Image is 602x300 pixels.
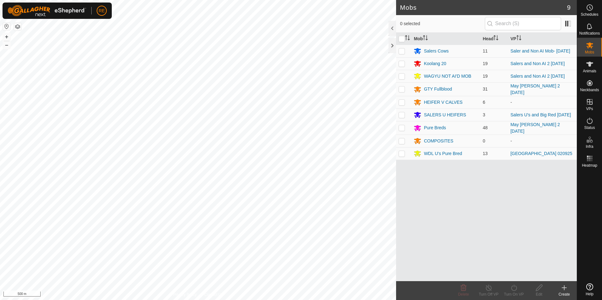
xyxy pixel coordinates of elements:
[483,138,485,143] span: 0
[483,151,488,156] span: 13
[458,292,469,297] span: Delete
[476,292,501,297] div: Turn Off VP
[424,86,452,92] div: GTY Fullblood
[424,125,446,131] div: Pure Breds
[400,20,485,27] span: 0 selected
[483,125,488,130] span: 48
[584,126,595,130] span: Status
[424,48,449,54] div: Salers Cows
[510,74,565,79] a: Salers and Non AI 2 [DATE]
[510,122,560,134] a: May [PERSON_NAME] 2 [DATE]
[579,31,600,35] span: Notifications
[483,48,488,53] span: 11
[483,100,485,105] span: 6
[480,33,508,45] th: Head
[99,8,105,14] span: RE
[510,48,570,53] a: Saler and Non AI Mob- [DATE]
[424,138,453,144] div: COMPOSITES
[582,164,597,167] span: Heatmap
[580,88,599,92] span: Neckbands
[493,36,498,41] p-sorticon: Activate to sort
[577,281,602,298] a: Help
[424,150,462,157] div: WDL U's Pure Bred
[526,292,552,297] div: Edit
[510,61,565,66] a: Salers and Non AI 2 [DATE]
[8,5,86,16] img: Gallagher Logo
[510,112,571,117] a: Salers U's and Big Red [DATE]
[423,36,428,41] p-sorticon: Activate to sort
[14,23,21,31] button: Map Layers
[586,292,593,296] span: Help
[424,112,466,118] div: SALERS U HEIFERS
[424,60,446,67] div: Koolang 20
[411,33,480,45] th: Mob
[510,83,560,95] a: May [PERSON_NAME] 2 [DATE]
[173,292,197,297] a: Privacy Policy
[586,107,593,111] span: VPs
[516,36,521,41] p-sorticon: Activate to sort
[508,33,577,45] th: VP
[3,33,10,41] button: +
[501,292,526,297] div: Turn On VP
[483,86,488,92] span: 31
[424,73,471,80] div: WAGYU NOT AI'D MOB
[585,50,594,54] span: Mobs
[567,3,571,12] span: 9
[483,74,488,79] span: 19
[405,36,410,41] p-sorticon: Activate to sort
[485,17,561,30] input: Search (S)
[483,61,488,66] span: 19
[204,292,223,297] a: Contact Us
[3,41,10,49] button: –
[586,145,593,148] span: Infra
[510,151,572,156] a: [GEOGRAPHIC_DATA] 020925
[508,135,577,147] td: -
[400,4,567,11] h2: Mobs
[483,112,485,117] span: 3
[508,96,577,108] td: -
[552,292,577,297] div: Create
[424,99,463,106] div: HEIFER V CALVES
[3,23,10,30] button: Reset Map
[581,13,598,16] span: Schedules
[583,69,596,73] span: Animals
